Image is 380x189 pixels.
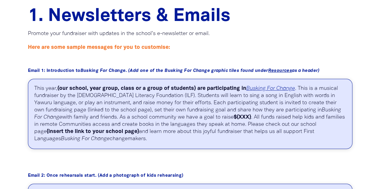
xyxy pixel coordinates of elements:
[28,45,170,50] span: Here are some sample messages for you to customise:
[246,86,295,91] a: Busking For Change
[47,129,139,134] strong: {insert the link to your school page}
[57,86,246,91] strong: {our school, year group, class or a group of students} are participating in
[234,115,251,120] strong: ${XXX}
[28,8,230,25] span: 1. Newsletters & Emails
[28,173,184,178] span: Email 2: Once rehearsals start. (Add a photograph of kids rehearsing)
[28,30,352,37] p: Promote your fundraiser with updates in the school’s e-newsletter or email.
[28,69,320,73] span: Email 1: Introduction to
[28,79,352,149] p: This year, . This is a musical fundraiser by the [DEMOGRAPHIC_DATA] Literacy Foundation (ILF). St...
[61,136,110,141] em: Busking For Change
[34,108,341,120] em: Busking For Change
[268,69,292,73] a: Resources
[81,69,268,73] em: Busking For Change. (Add one of the Busking For Change graphic tiles found under
[292,69,320,73] em: as a header)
